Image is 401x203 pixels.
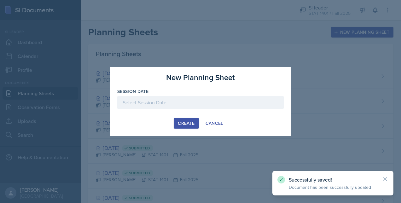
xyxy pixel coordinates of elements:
[201,118,227,129] button: Cancel
[117,88,148,95] label: Session Date
[166,72,235,83] h3: New Planning Sheet
[289,177,377,183] p: Successfully saved!
[289,184,377,190] p: Document has been successfully updated
[178,121,195,126] div: Create
[174,118,199,129] button: Create
[206,121,223,126] div: Cancel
